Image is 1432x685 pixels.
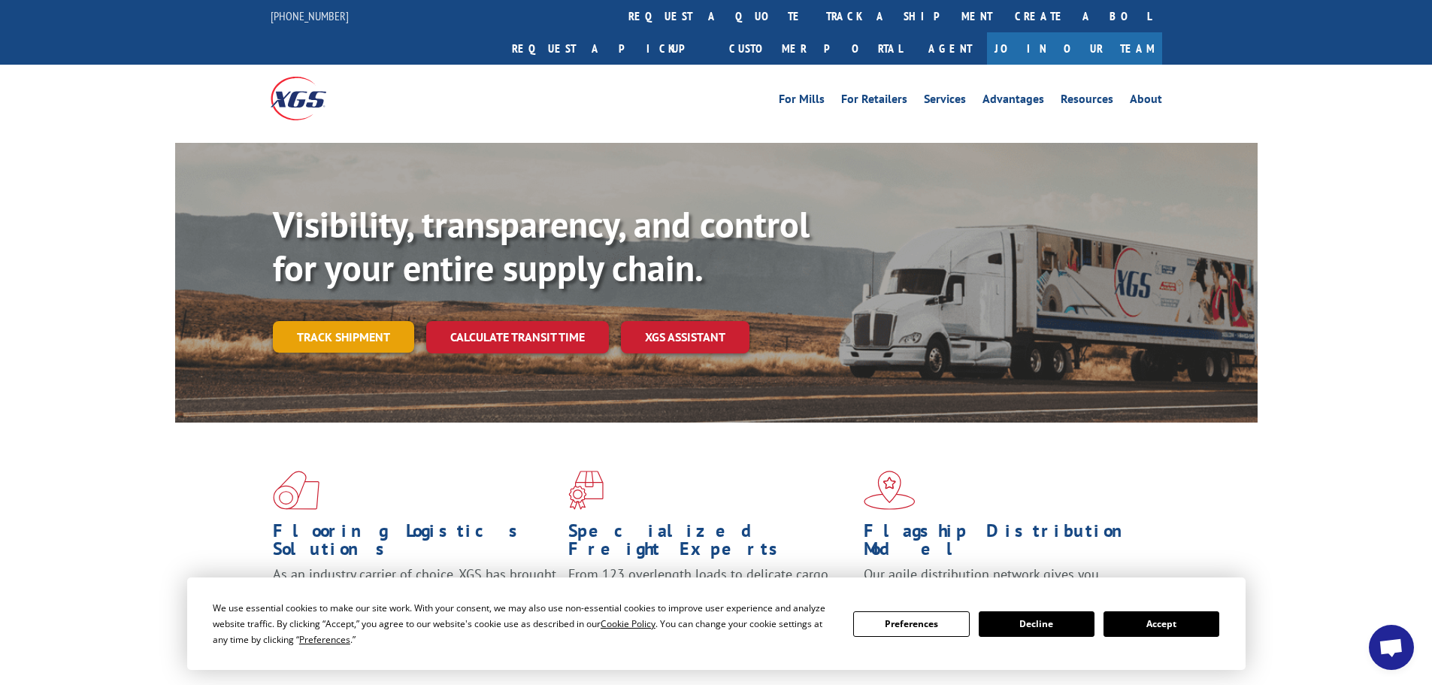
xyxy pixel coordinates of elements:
p: From 123 overlength loads to delicate cargo, our experienced staff knows the best way to move you... [568,565,852,632]
a: Calculate transit time [426,321,609,353]
a: Join Our Team [987,32,1162,65]
a: Request a pickup [501,32,718,65]
span: Our agile distribution network gives you nationwide inventory management on demand. [864,565,1140,601]
div: Open chat [1369,625,1414,670]
img: xgs-icon-flagship-distribution-model-red [864,471,916,510]
div: Cookie Consent Prompt [187,577,1246,670]
a: About [1130,93,1162,110]
h1: Flooring Logistics Solutions [273,522,557,565]
a: Track shipment [273,321,414,353]
b: Visibility, transparency, and control for your entire supply chain. [273,201,810,291]
a: Services [924,93,966,110]
span: Preferences [299,633,350,646]
span: Cookie Policy [601,617,655,630]
a: Agent [913,32,987,65]
h1: Flagship Distribution Model [864,522,1148,565]
a: XGS ASSISTANT [621,321,749,353]
img: xgs-icon-total-supply-chain-intelligence-red [273,471,319,510]
a: Advantages [982,93,1044,110]
button: Preferences [853,611,969,637]
h1: Specialized Freight Experts [568,522,852,565]
div: We use essential cookies to make our site work. With your consent, we may also use non-essential ... [213,600,835,647]
button: Decline [979,611,1094,637]
a: [PHONE_NUMBER] [271,8,349,23]
a: For Retailers [841,93,907,110]
span: As an industry carrier of choice, XGS has brought innovation and dedication to flooring logistics... [273,565,556,619]
button: Accept [1104,611,1219,637]
a: Resources [1061,93,1113,110]
a: For Mills [779,93,825,110]
img: xgs-icon-focused-on-flooring-red [568,471,604,510]
a: Customer Portal [718,32,913,65]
